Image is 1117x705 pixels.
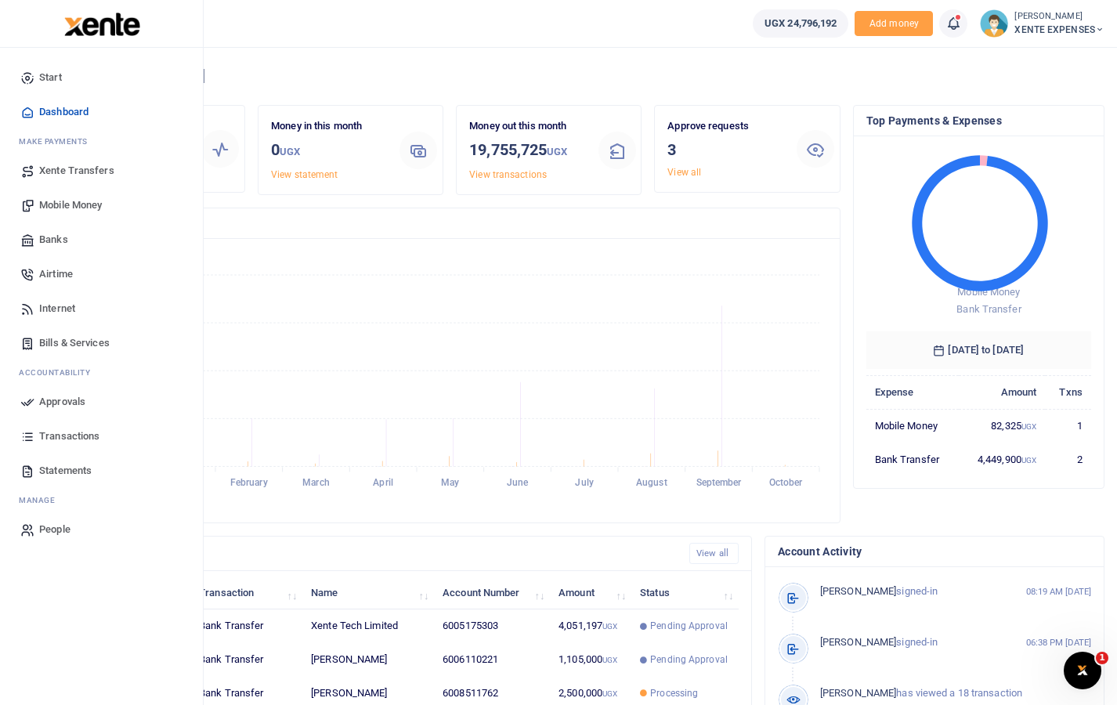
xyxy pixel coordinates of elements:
[866,409,959,443] td: Mobile Money
[1021,422,1036,431] small: UGX
[190,643,302,677] td: Bank Transfer
[550,576,631,609] th: Amount: activate to sort column ascending
[271,118,387,135] p: Money in this month
[302,478,330,489] tspan: March
[39,232,68,248] span: Banks
[866,443,959,475] td: Bank Transfer
[778,543,1091,560] h4: Account Activity
[73,545,677,562] h4: Recent Transactions
[980,9,1104,38] a: profile-user [PERSON_NAME] XENTE EXPENSES
[13,326,190,360] a: Bills & Services
[820,687,896,699] span: [PERSON_NAME]
[696,478,743,489] tspan: September
[441,478,459,489] tspan: May
[820,636,896,648] span: [PERSON_NAME]
[855,16,933,28] a: Add money
[13,488,190,512] li: M
[302,643,434,677] td: [PERSON_NAME]
[980,9,1008,38] img: profile-user
[769,478,804,489] tspan: October
[959,375,1045,409] th: Amount
[959,443,1045,475] td: 4,449,900
[650,619,728,633] span: Pending Approval
[602,656,617,664] small: UGX
[13,95,190,129] a: Dashboard
[957,286,1020,298] span: Mobile Money
[39,70,62,85] span: Start
[39,163,114,179] span: Xente Transfers
[63,17,140,29] a: logo-small logo-large logo-large
[73,215,827,232] h4: Transactions Overview
[13,154,190,188] a: Xente Transfers
[866,331,1092,369] h6: [DATE] to [DATE]
[434,643,550,677] td: 6006110221
[667,138,783,161] h3: 3
[190,609,302,643] td: Bank Transfer
[765,16,837,31] span: UGX 24,796,192
[550,609,631,643] td: 4,051,197
[60,67,1104,85] h4: Hello [PERSON_NAME]
[13,291,190,326] a: Internet
[271,169,338,180] a: View statement
[39,428,99,444] span: Transactions
[1064,652,1101,689] iframe: Intercom live chat
[650,686,698,700] span: Processing
[1014,23,1104,37] span: XENTE EXPENSES
[866,375,959,409] th: Expense
[39,104,89,120] span: Dashboard
[1045,443,1091,475] td: 2
[434,576,550,609] th: Account Number: activate to sort column ascending
[1026,636,1092,649] small: 06:38 PM [DATE]
[39,335,110,351] span: Bills & Services
[39,394,85,410] span: Approvals
[13,360,190,385] li: Ac
[373,478,393,489] tspan: April
[39,266,73,282] span: Airtime
[13,188,190,222] a: Mobile Money
[27,494,56,506] span: anage
[190,576,302,609] th: Transaction: activate to sort column ascending
[302,609,434,643] td: Xente Tech Limited
[280,146,300,157] small: UGX
[1026,585,1092,598] small: 08:19 AM [DATE]
[1021,456,1036,465] small: UGX
[602,622,617,631] small: UGX
[13,257,190,291] a: Airtime
[13,129,190,154] li: M
[855,11,933,37] li: Toup your wallet
[434,609,550,643] td: 6005175303
[13,512,190,547] a: People
[1045,375,1091,409] th: Txns
[302,576,434,609] th: Name: activate to sort column ascending
[667,118,783,135] p: Approve requests
[855,11,933,37] span: Add money
[547,146,567,157] small: UGX
[866,112,1092,129] h4: Top Payments & Expenses
[13,222,190,257] a: Banks
[550,643,631,677] td: 1,105,000
[820,634,1024,651] p: signed-in
[667,167,701,178] a: View all
[1014,10,1104,23] small: [PERSON_NAME]
[689,543,739,564] a: View all
[636,478,667,489] tspan: August
[650,653,728,667] span: Pending Approval
[27,136,88,147] span: ake Payments
[820,585,896,597] span: [PERSON_NAME]
[746,9,855,38] li: Wallet ballance
[13,419,190,454] a: Transactions
[64,13,140,36] img: logo-large
[230,478,268,489] tspan: February
[1096,652,1108,664] span: 1
[575,478,593,489] tspan: July
[39,522,70,537] span: People
[39,301,75,316] span: Internet
[13,385,190,419] a: Approvals
[39,463,92,479] span: Statements
[959,409,1045,443] td: 82,325
[31,367,90,378] span: countability
[469,169,547,180] a: View transactions
[469,118,585,135] p: Money out this month
[469,138,585,164] h3: 19,755,725
[956,303,1021,315] span: Bank Transfer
